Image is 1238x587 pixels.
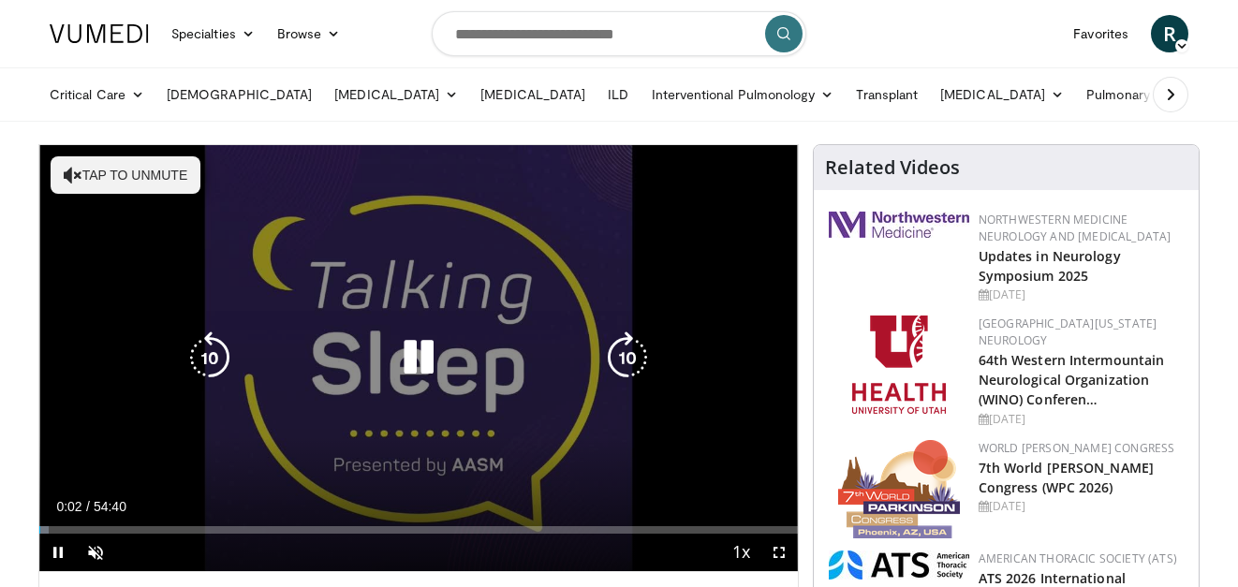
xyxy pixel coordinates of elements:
[979,440,1175,456] a: World [PERSON_NAME] Congress
[94,499,126,514] span: 54:40
[86,499,90,514] span: /
[979,351,1165,408] a: 64th Western Intermountain Neurological Organization (WINO) Conferen…
[432,11,806,56] input: Search topics, interventions
[845,76,929,113] a: Transplant
[825,156,960,179] h4: Related Videos
[979,247,1121,285] a: Updates in Neurology Symposium 2025
[979,550,1177,566] a: American Thoracic Society (ATS)
[155,76,323,113] a: [DEMOGRAPHIC_DATA]
[979,459,1154,496] a: 7th World [PERSON_NAME] Congress (WPC 2026)
[929,76,1075,113] a: [MEDICAL_DATA]
[829,550,969,580] img: 31f0e357-1e8b-4c70-9a73-47d0d0a8b17d.png.150x105_q85_autocrop_double_scale_upscale_version-0.2.jpg
[829,212,969,238] img: 2a462fb6-9365-492a-ac79-3166a6f924d8.png.150x105_q85_autocrop_double_scale_upscale_version-0.2.jpg
[51,156,200,194] button: Tap to unmute
[77,534,114,571] button: Unmute
[1075,76,1237,113] a: Pulmonary Infection
[56,499,81,514] span: 0:02
[50,24,149,43] img: VuMedi Logo
[38,76,155,113] a: Critical Care
[641,76,846,113] a: Interventional Pulmonology
[469,76,597,113] a: [MEDICAL_DATA]
[266,15,352,52] a: Browse
[852,316,946,414] img: f6362829-b0a3-407d-a044-59546adfd345.png.150x105_q85_autocrop_double_scale_upscale_version-0.2.png
[979,316,1157,348] a: [GEOGRAPHIC_DATA][US_STATE] Neurology
[838,440,960,538] img: 16fe1da8-a9a0-4f15-bd45-1dd1acf19c34.png.150x105_q85_autocrop_double_scale_upscale_version-0.2.png
[979,411,1184,428] div: [DATE]
[979,498,1184,515] div: [DATE]
[1151,15,1188,52] a: R
[323,76,469,113] a: [MEDICAL_DATA]
[979,286,1184,303] div: [DATE]
[39,534,77,571] button: Pause
[979,212,1172,244] a: Northwestern Medicine Neurology and [MEDICAL_DATA]
[597,76,640,113] a: ILD
[723,534,760,571] button: Playback Rate
[39,526,798,534] div: Progress Bar
[1062,15,1140,52] a: Favorites
[39,145,798,572] video-js: Video Player
[160,15,266,52] a: Specialties
[760,534,798,571] button: Fullscreen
